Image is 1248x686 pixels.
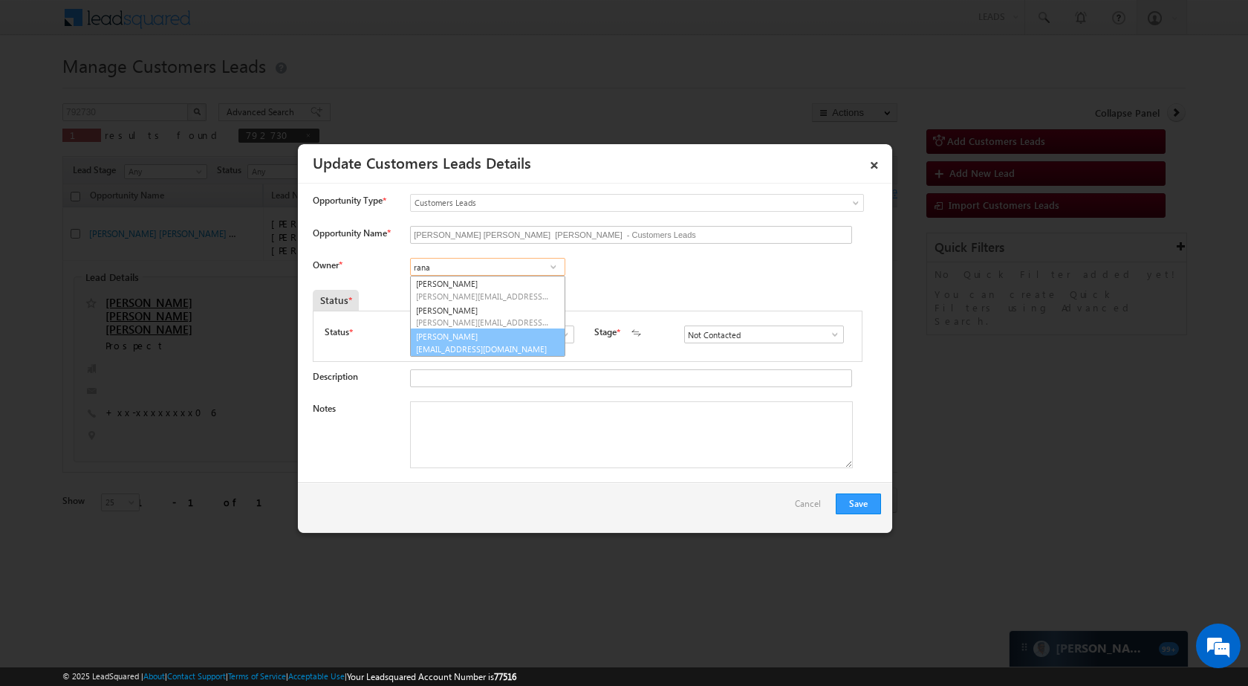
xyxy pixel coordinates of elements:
[416,317,550,328] span: [PERSON_NAME][EMAIL_ADDRESS][PERSON_NAME][DOMAIN_NAME]
[836,494,881,514] button: Save
[313,194,383,207] span: Opportunity Type
[77,78,250,97] div: Chat with us now
[313,259,342,271] label: Owner
[552,327,571,342] a: Show All Items
[411,196,803,210] span: Customers Leads
[167,671,226,681] a: Contact Support
[347,671,516,682] span: Your Leadsquared Account Number is
[684,326,844,343] input: Type to Search
[313,152,531,172] a: Update Customers Leads Details
[544,259,562,274] a: Show All Items
[325,326,349,339] label: Status
[313,290,359,311] div: Status
[594,326,617,339] label: Stage
[244,7,279,43] div: Minimize live chat window
[25,78,62,97] img: d_60004797649_company_0_60004797649
[62,670,516,684] span: © 2025 LeadSquared | | | | |
[494,671,516,682] span: 77516
[410,258,565,276] input: Type to Search
[416,291,550,302] span: [PERSON_NAME][EMAIL_ADDRESS][PERSON_NAME][DOMAIN_NAME]
[416,343,550,355] span: [EMAIL_ADDRESS][DOMAIN_NAME]
[410,329,565,357] a: [PERSON_NAME]
[862,149,887,175] a: ×
[19,137,271,445] textarea: Type your message and hit 'Enter'
[411,303,565,330] a: [PERSON_NAME]
[313,403,336,414] label: Notes
[822,327,840,342] a: Show All Items
[288,671,345,681] a: Acceptable Use
[313,227,390,239] label: Opportunity Name
[313,371,358,382] label: Description
[411,276,565,303] a: [PERSON_NAME]
[202,458,270,478] em: Start Chat
[228,671,286,681] a: Terms of Service
[410,194,864,212] a: Customers Leads
[143,671,165,681] a: About
[795,494,828,522] a: Cancel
